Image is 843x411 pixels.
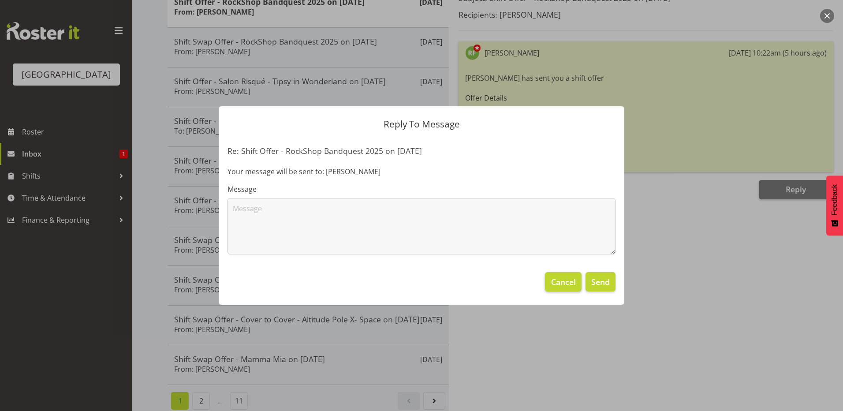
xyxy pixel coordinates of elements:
[228,120,615,129] p: Reply To Message
[826,176,843,235] button: Feedback - Show survey
[228,146,615,156] h5: Re: Shift Offer - RockShop Bandquest 2025 on [DATE]
[586,272,615,291] button: Send
[551,276,576,288] span: Cancel
[228,184,615,194] label: Message
[831,184,839,215] span: Feedback
[591,276,610,288] span: Send
[228,166,615,177] p: Your message will be sent to: [PERSON_NAME]
[545,272,581,291] button: Cancel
